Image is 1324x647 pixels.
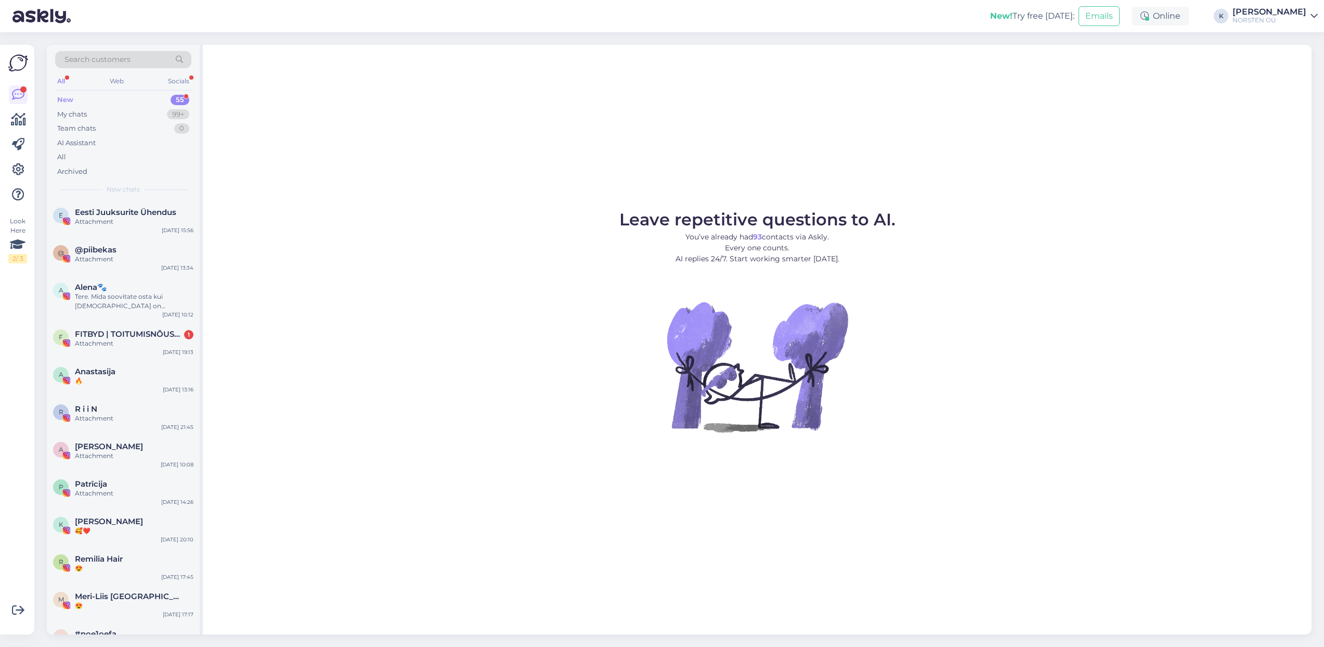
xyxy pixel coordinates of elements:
div: [DATE] 13:16 [163,386,193,394]
div: Web [108,74,126,88]
span: F [59,333,63,341]
div: 0 [174,123,189,134]
span: R [59,558,63,566]
div: AI Assistant [57,138,96,148]
span: Search customers [64,54,131,65]
div: Attachment [75,217,193,226]
div: Attachment [75,339,193,348]
span: @piibekas [75,245,116,255]
div: [DATE] 19:13 [163,348,193,356]
span: A [59,446,63,453]
span: R [59,408,63,416]
span: M [58,595,64,603]
div: Tere. Mida soovitate osta kui [DEMOGRAPHIC_DATA] on õhukesed,peanahk kuiv ning juuksed tulevad tä... [75,292,193,311]
span: E [59,211,63,219]
div: 99+ [167,109,189,120]
div: All [57,152,66,162]
div: All [55,74,67,88]
span: A [59,371,63,378]
div: [DATE] 21:45 [161,423,193,431]
p: You’ve already had contacts via Askly. Every one counts. AI replies 24/7. Start working smarter [... [619,232,895,264]
div: Try free [DATE]: [990,10,1074,22]
span: n [58,633,63,641]
div: Socials [166,74,191,88]
span: @ [58,249,64,257]
span: A [59,286,63,294]
span: KATRI TELLER [75,517,143,526]
div: [DATE] 17:17 [163,611,193,618]
div: Look Here [8,217,27,263]
span: R i i N [75,404,97,414]
div: 55 [171,95,189,105]
div: [PERSON_NAME] [1232,8,1306,16]
img: No Chat active [664,273,851,460]
div: [DATE] 15:56 [162,226,193,234]
div: 🔥 [75,376,193,386]
div: [DATE] 10:12 [162,311,193,319]
div: NORSTEN OÜ [1232,16,1306,24]
a: [PERSON_NAME]NORSTEN OÜ [1232,8,1318,24]
div: New [57,95,73,105]
div: [DATE] 10:08 [161,461,193,468]
div: [DATE] 14:26 [161,498,193,506]
div: [DATE] 20:10 [161,536,193,543]
span: #noe1oefa [75,629,116,639]
span: Remilia Hair [75,554,123,564]
div: Team chats [57,123,96,134]
div: Attachment [75,451,193,461]
span: Patrīcija [75,479,107,489]
img: Askly Logo [8,53,28,73]
div: Archived [57,167,87,177]
span: Meri-Liis Soome [75,592,183,601]
span: Leave repetitive questions to AI. [619,209,895,230]
span: FITBYD | TOITUMISNŌUSTAJA | TREENER | ONLINE TUGI PROGRAMM [75,329,183,339]
div: 2 / 3 [8,254,27,263]
div: Attachment [75,489,193,498]
div: 🥰❤️ [75,526,193,536]
button: Emails [1079,6,1120,26]
div: Attachment [75,414,193,423]
div: 😍 [75,601,193,611]
span: Alena🐾 [75,283,107,292]
span: AdeLe [75,442,143,451]
div: 1 [184,330,193,339]
div: Attachment [75,255,193,264]
span: K [59,521,63,528]
b: 93 [753,232,762,242]
div: 😍 [75,564,193,573]
div: My chats [57,109,87,120]
b: New! [990,11,1013,21]
span: Anastasija [75,367,115,376]
div: [DATE] 13:34 [161,264,193,272]
span: Eesti Juuksurite Ühendus [75,208,176,217]
span: New chats [107,185,140,194]
div: Online [1132,7,1189,26]
div: [DATE] 17:45 [161,573,193,581]
div: K [1214,9,1228,23]
span: P [59,483,63,491]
